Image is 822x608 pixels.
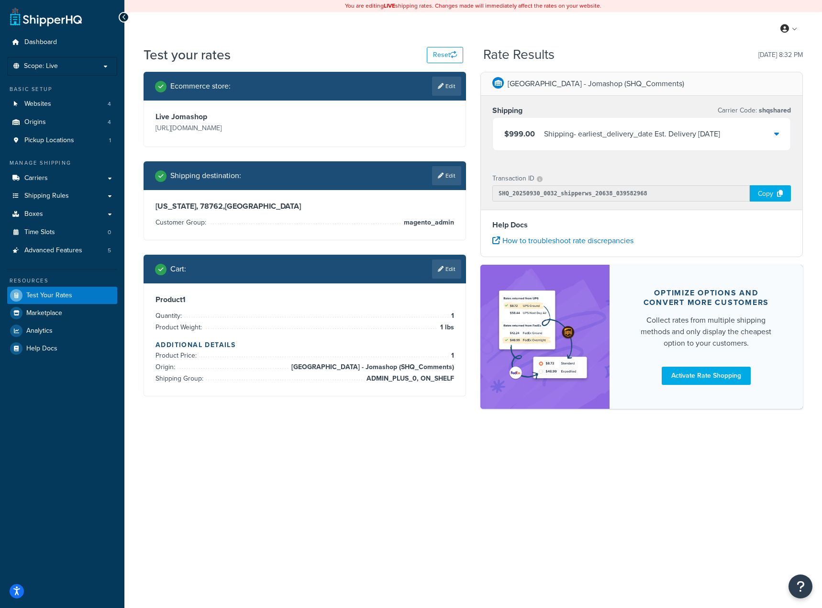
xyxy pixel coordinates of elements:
a: How to troubleshoot rate discrepancies [492,235,633,246]
span: [GEOGRAPHIC_DATA] - Jomashop (SHQ_Comments) [289,361,454,373]
div: Collect rates from multiple shipping methods and only display the cheapest option to your customers. [633,315,780,349]
a: Time Slots0 [7,224,117,241]
span: 0 [108,228,111,236]
span: Carriers [24,174,48,182]
span: Analytics [26,327,53,335]
h3: Shipping [492,106,522,115]
span: Scope: Live [24,62,58,70]
h1: Test your rates [144,45,231,64]
span: Websites [24,100,51,108]
span: magento_admin [401,217,454,228]
li: Origins [7,113,117,131]
a: Origins4 [7,113,117,131]
span: 1 [449,350,454,361]
a: Edit [432,166,461,185]
span: Customer Group: [156,217,209,227]
h2: Shipping destination : [170,171,241,180]
h3: Live Jomashop [156,112,302,122]
h2: Ecommerce store : [170,82,231,90]
li: Websites [7,95,117,113]
a: Advanced Features5 [7,242,117,259]
div: Optimize options and convert more customers [633,288,780,307]
img: feature-image-rateshop-7084cbbcb2e67ef1d54c2e976f0e592697130d5817b016cf7cc7e13314366067.png [495,279,595,394]
button: Open Resource Center [789,574,812,598]
span: Boxes [24,210,43,218]
li: Pickup Locations [7,132,117,149]
span: Help Docs [26,345,57,353]
b: LIVE [384,1,395,10]
span: Shipping Rules [24,192,69,200]
span: 5 [108,247,111,255]
a: Boxes [7,205,117,223]
h2: Rate Results [483,47,555,62]
a: Analytics [7,322,117,339]
span: 1 [449,310,454,322]
h3: [US_STATE], 78762 , [GEOGRAPHIC_DATA] [156,202,454,211]
span: Origin: [156,362,178,372]
span: Time Slots [24,228,55,236]
span: Quantity: [156,311,184,321]
a: Carriers [7,169,117,187]
h2: Cart : [170,265,186,273]
span: ADMIN_PLUS_0, ON_SHELF [364,373,454,384]
div: Basic Setup [7,85,117,93]
div: Shipping - earliest_delivery_date Est. Delivery [DATE] [544,127,720,141]
div: Copy [750,185,791,202]
a: Test Your Rates [7,287,117,304]
p: Transaction ID [492,172,534,185]
div: Resources [7,277,117,285]
span: Origins [24,118,46,126]
span: Product Price: [156,350,199,360]
div: Manage Shipping [7,159,117,167]
a: Dashboard [7,34,117,51]
a: Marketplace [7,304,117,322]
span: Test Your Rates [26,292,72,300]
span: Advanced Features [24,247,82,255]
a: Websites4 [7,95,117,113]
span: 1 [109,136,111,145]
span: Pickup Locations [24,136,74,145]
span: 4 [108,100,111,108]
span: $999.00 [504,128,535,139]
span: Marketplace [26,309,62,317]
span: Shipping Group: [156,373,206,383]
li: Time Slots [7,224,117,241]
h4: Help Docs [492,219,791,231]
a: Shipping Rules [7,187,117,205]
li: Advanced Features [7,242,117,259]
p: [DATE] 8:32 PM [758,48,803,62]
a: Edit [432,77,461,96]
span: Dashboard [24,38,57,46]
p: Carrier Code: [718,104,791,117]
span: Product Weight: [156,322,204,332]
a: Help Docs [7,340,117,357]
span: 4 [108,118,111,126]
a: Pickup Locations1 [7,132,117,149]
a: Activate Rate Shopping [662,367,751,385]
h3: Product 1 [156,295,454,304]
span: 1 lbs [438,322,454,333]
p: [GEOGRAPHIC_DATA] - Jomashop (SHQ_Comments) [508,77,684,90]
a: Edit [432,259,461,279]
p: [URL][DOMAIN_NAME] [156,122,302,135]
h4: Additional Details [156,340,454,350]
span: shqshared [757,105,791,115]
button: Reset [427,47,463,63]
